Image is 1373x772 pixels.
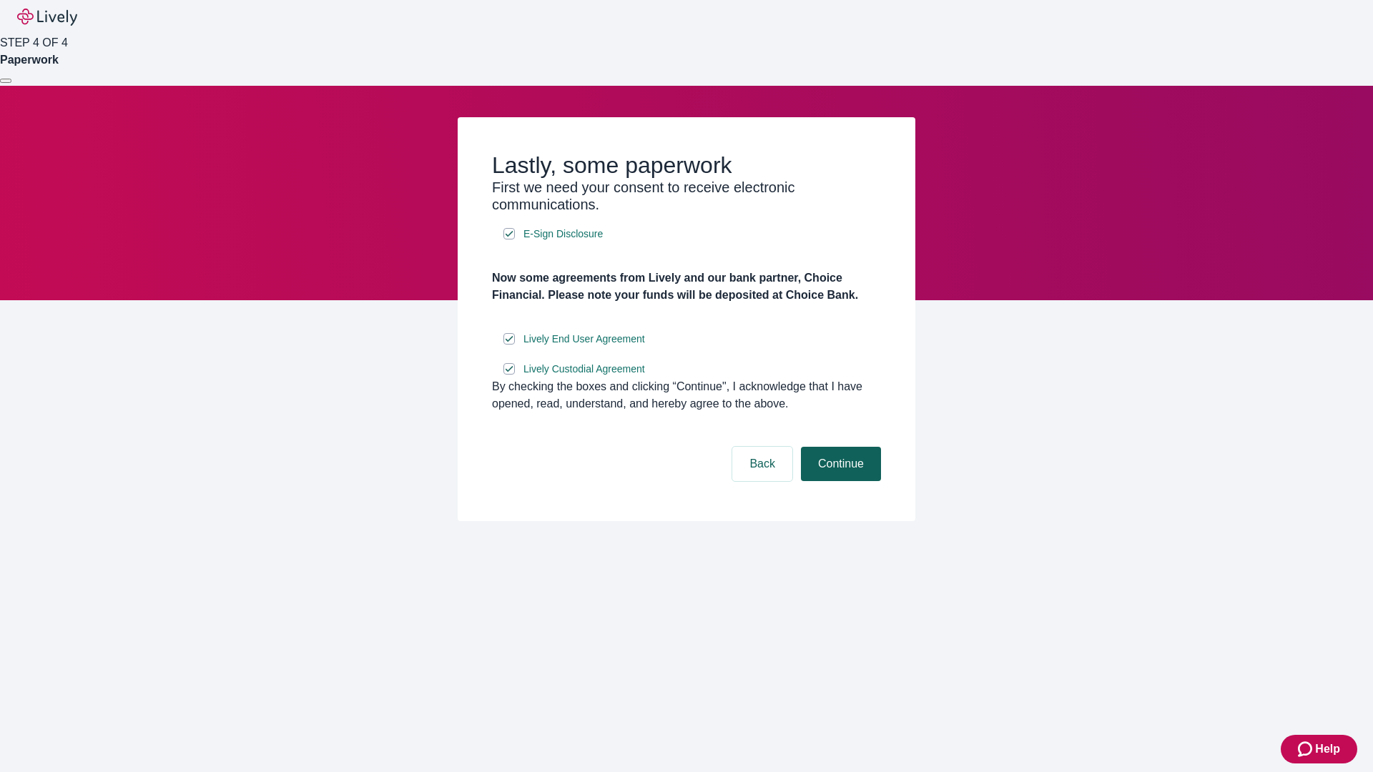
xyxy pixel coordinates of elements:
button: Zendesk support iconHelp [1281,735,1357,763]
a: e-sign disclosure document [521,360,648,378]
button: Back [732,447,792,481]
span: E-Sign Disclosure [523,227,603,242]
span: Lively Custodial Agreement [523,362,645,377]
h3: First we need your consent to receive electronic communications. [492,179,881,213]
img: Lively [17,9,77,26]
span: Lively End User Agreement [523,332,645,347]
button: Continue [801,447,881,481]
h2: Lastly, some paperwork [492,152,881,179]
a: e-sign disclosure document [521,225,606,243]
div: By checking the boxes and clicking “Continue", I acknowledge that I have opened, read, understand... [492,378,881,412]
svg: Zendesk support icon [1298,741,1315,758]
span: Help [1315,741,1340,758]
h4: Now some agreements from Lively and our bank partner, Choice Financial. Please note your funds wi... [492,269,881,304]
a: e-sign disclosure document [521,330,648,348]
